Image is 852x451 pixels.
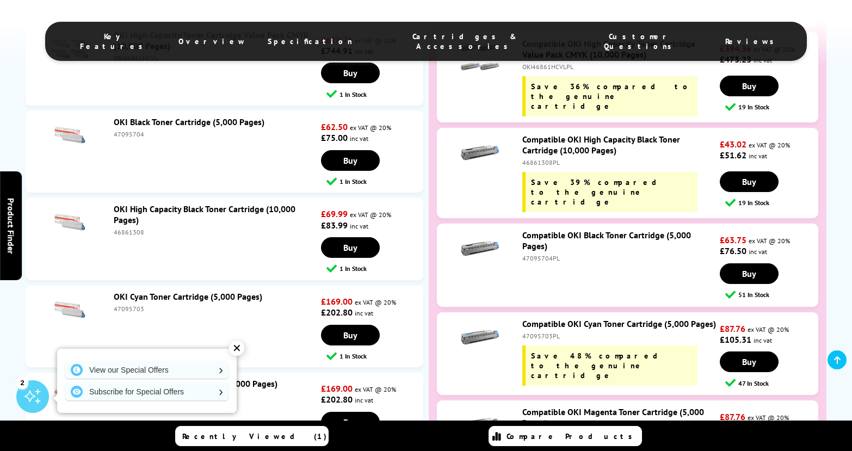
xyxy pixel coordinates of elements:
span: Buy [742,268,756,279]
span: Save 36% compared to the genuine cartridge [531,82,692,111]
span: Buy [343,417,357,428]
a: Compatible OKI Cyan Toner Cartridge (5,000 Pages) [522,318,716,329]
a: OKI Black Toner Cartridge (5,000 Pages) [114,116,264,127]
img: Compatible OKI Magenta Toner Cartridge (5,000 Pages) [461,406,499,444]
a: View our Special Offers [65,361,229,379]
div: 46861308 [114,228,318,236]
strong: £63.75 [720,234,746,245]
strong: £62.50 [321,121,348,132]
div: 47095704 [114,130,318,138]
span: ex VAT @ 20% [748,413,789,422]
span: Buy [343,67,357,78]
span: Compare Products [507,431,638,441]
img: Compatible OKI Black Toner Cartridge (5,000 Pages) [461,230,499,268]
div: 47 In Stock [725,378,818,388]
span: Product Finder [5,197,16,254]
strong: £87.76 [720,323,745,334]
span: Buy [742,176,756,187]
span: Overview [178,36,246,46]
div: 19 In Stock [725,102,818,112]
span: ex VAT @ 20% [355,385,396,393]
div: 1 In Stock [326,89,423,99]
span: inc vat [754,336,772,344]
a: Compare Products [489,426,642,446]
span: Specification [268,36,353,46]
span: ex VAT @ 20% [748,325,789,333]
img: OKI Cyan Toner Cartridge (5,000 Pages) [51,291,89,329]
div: 2 [16,376,28,388]
div: 47095703 [114,305,318,313]
span: ex VAT @ 20% [350,123,391,132]
div: OKI46861HCVLPL [522,63,717,71]
span: Save 48% compared to the genuine cartridge [531,351,669,380]
strong: £169.00 [321,296,353,307]
span: Buy [742,81,756,91]
span: inc vat [749,248,767,256]
span: ex VAT @ 20% [749,237,790,245]
div: 19 In Stock [725,197,818,208]
a: Recently Viewed (1) [175,426,329,446]
span: Buy [742,356,756,367]
a: Compatible OKI High Capacity Black Toner Cartridge (10,000 Pages) [522,134,680,156]
span: Customer Questions [578,32,703,51]
img: OKI High Capacity Black Toner Cartridge (10,000 Pages) [51,203,89,242]
span: Cartridges & Accessories [374,32,556,51]
span: Key Features [72,32,157,51]
span: Save 39% compared to the genuine cartridge [531,177,668,207]
span: ex VAT @ 20% [355,298,396,306]
div: 1 In Stock [326,263,423,274]
span: Buy [343,330,357,341]
a: Compatible OKI Magenta Toner Cartridge (5,000 Pages) [522,406,704,428]
strong: £75.00 [321,132,348,143]
strong: £87.76 [720,411,745,422]
div: 46861308PL [522,158,717,166]
strong: £69.99 [321,208,348,219]
div: 1 In Stock [326,351,423,361]
span: Recently Viewed (1) [182,431,327,441]
img: Compatible OKI Cyan Toner Cartridge (5,000 Pages) [461,318,499,356]
strong: £43.02 [720,139,746,150]
strong: £51.62 [720,150,746,160]
span: Reviews [725,36,780,46]
div: ✕ [229,341,244,356]
img: Compatible OKI High Capacity Black Toner Cartridge (10,000 Pages) [461,134,499,172]
strong: £76.50 [720,245,746,256]
strong: £202.80 [321,307,353,318]
span: inc vat [355,396,373,404]
img: OKI Black Toner Cartridge (5,000 Pages) [51,116,89,155]
span: inc vat [350,222,368,230]
strong: £202.80 [321,394,353,405]
img: OKI Magenta Toner Cartridge (5,000 Pages) [51,378,89,416]
a: OKI Cyan Toner Cartridge (5,000 Pages) [114,291,262,302]
span: Buy [343,242,357,253]
span: Buy [343,155,357,166]
div: 1 In Stock [326,176,423,187]
span: ex VAT @ 20% [350,211,391,219]
span: ex VAT @ 20% [749,141,790,149]
a: Compatible OKI Black Toner Cartridge (5,000 Pages) [522,230,691,251]
a: Subscribe for Special Offers [65,383,229,400]
div: 51 In Stock [725,289,818,300]
strong: £83.99 [321,220,348,231]
div: 47095703PL [522,332,717,340]
a: OKI High Capacity Black Toner Cartridge (10,000 Pages) [114,203,295,225]
strong: £169.00 [321,383,353,394]
div: 47095704PL [522,254,717,262]
span: inc vat [355,309,373,317]
span: inc vat [350,134,368,143]
strong: £105.31 [720,334,751,345]
span: inc vat [749,152,767,160]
